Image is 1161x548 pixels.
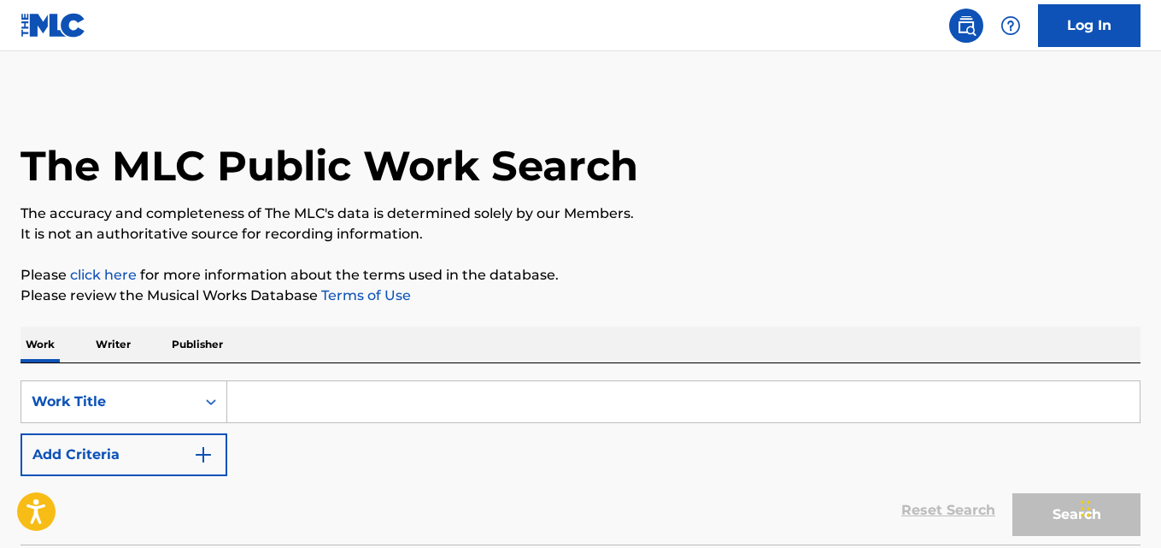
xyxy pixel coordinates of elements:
[21,224,1140,245] p: It is not an authoritative source for recording information.
[167,327,228,362] p: Publisher
[1038,4,1140,47] a: Log In
[32,392,185,412] div: Work Title
[1000,15,1021,36] img: help
[70,267,137,283] a: click here
[318,287,411,303] a: Terms of Use
[21,380,1140,545] form: Search Form
[21,327,60,362] p: Work
[21,140,638,192] h1: The MLC Public Work Search
[21,286,1140,306] p: Please review the Musical Works Database
[994,9,1028,43] div: Help
[956,15,976,36] img: search
[949,9,983,43] a: Public Search
[21,265,1140,286] p: Please for more information about the terms used in the database.
[21,433,227,476] button: Add Criteria
[1081,483,1091,534] div: Drag
[21,203,1140,224] p: The accuracy and completeness of The MLC's data is determined solely by our Members.
[193,445,214,465] img: 9d2ae6d4665cec9f34b9.svg
[21,13,86,38] img: MLC Logo
[1076,466,1161,548] iframe: Chat Widget
[91,327,136,362] p: Writer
